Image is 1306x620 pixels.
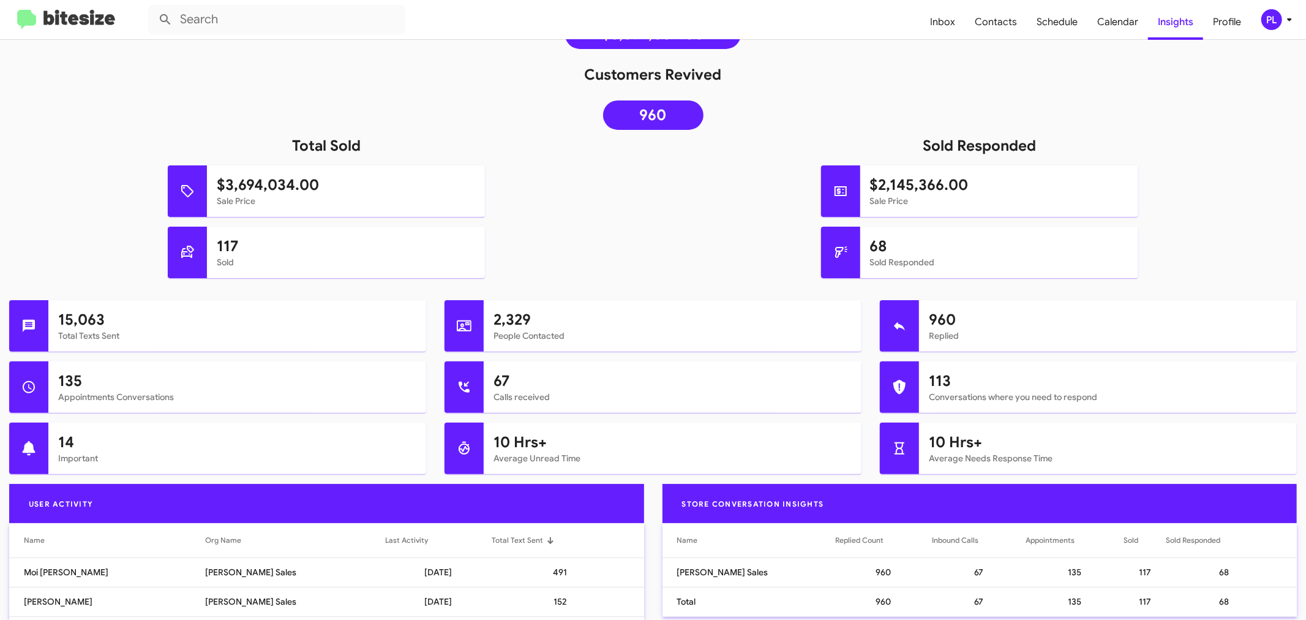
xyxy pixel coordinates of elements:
div: Sold Responded [1166,534,1282,546]
mat-card-subtitle: Conversations where you need to respond [929,391,1287,403]
td: 491 [492,558,644,587]
a: Inbox [920,4,965,40]
div: Org Name [205,534,241,546]
h1: 117 [217,236,475,256]
a: Insights [1148,4,1203,40]
a: Contacts [965,4,1027,40]
mat-card-subtitle: Important [58,452,416,464]
td: Total [662,587,835,616]
div: Total Text Sent [492,534,543,546]
td: 117 [1124,558,1166,587]
td: [PERSON_NAME] [9,587,205,616]
a: Schedule [1027,4,1087,40]
td: Moi [PERSON_NAME] [9,558,205,587]
td: 135 [1026,558,1124,587]
td: [PERSON_NAME] Sales [662,558,835,587]
mat-card-subtitle: Calls received [494,391,852,403]
td: 117 [1124,587,1166,616]
h1: 67 [494,371,852,391]
mat-card-subtitle: Average Needs Response Time [929,452,1287,464]
td: 67 [932,587,1026,616]
h1: 10 Hrs+ [929,433,1287,452]
h1: 68 [870,236,1128,256]
div: Name [24,534,45,546]
div: Last Activity [385,534,428,546]
div: Name [677,534,698,546]
input: Search [148,5,405,34]
h1: $3,694,034.00 [217,175,475,195]
h1: 10 Hrs+ [494,433,852,452]
mat-card-subtitle: Replied [929,330,1287,342]
mat-card-subtitle: Appointments Conversations [58,391,416,403]
span: 960 [640,109,667,121]
td: 68 [1166,558,1297,587]
div: Sold [1124,534,1166,546]
td: [PERSON_NAME] Sales [205,558,385,587]
td: 67 [932,558,1026,587]
mat-card-subtitle: Sold Responded [870,256,1128,268]
td: 960 [835,558,932,587]
h1: 113 [929,371,1287,391]
mat-card-subtitle: Sale Price [870,195,1128,207]
mat-card-subtitle: Total Texts Sent [58,330,416,342]
td: [DATE] [385,558,492,587]
div: Name [24,534,205,546]
span: User Activity [19,499,103,508]
span: $3,694,034.00 [602,28,704,40]
mat-card-subtitle: People Contacted [494,330,852,342]
div: Last Activity [385,534,492,546]
td: [DATE] [385,587,492,616]
div: Total Text Sent [492,534,629,546]
mat-card-subtitle: Sale Price [217,195,475,207]
div: Replied Count [835,534,884,546]
div: Appointments [1026,534,1124,546]
div: Inbound Calls [932,534,1026,546]
h1: $2,145,366.00 [870,175,1128,195]
mat-card-subtitle: Sold [217,256,475,268]
td: 135 [1026,587,1124,616]
td: [PERSON_NAME] Sales [205,587,385,616]
div: Org Name [205,534,385,546]
a: Profile [1203,4,1251,40]
h1: 2,329 [494,310,852,330]
td: 960 [835,587,932,616]
td: 152 [492,587,644,616]
div: Sold Responded [1166,534,1220,546]
h1: 14 [58,433,416,452]
a: Calendar [1087,4,1148,40]
div: Inbound Calls [932,534,978,546]
h1: 960 [929,310,1287,330]
div: PL [1261,9,1282,30]
h1: 135 [58,371,416,391]
div: Replied Count [835,534,932,546]
div: Name [677,534,835,546]
mat-card-subtitle: Average Unread Time [494,452,852,464]
button: PL [1251,9,1293,30]
div: Appointments [1026,534,1075,546]
span: Store Conversation Insights [672,499,834,508]
div: Sold [1124,534,1139,546]
h1: 15,063 [58,310,416,330]
td: 68 [1166,587,1297,616]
